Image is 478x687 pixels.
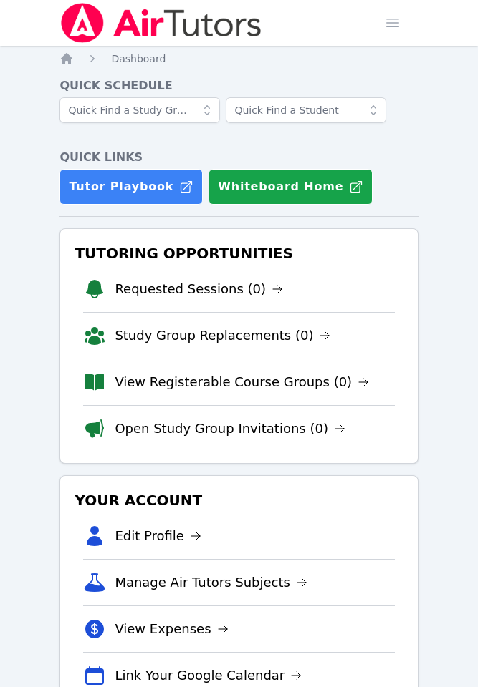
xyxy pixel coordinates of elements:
[59,97,220,123] input: Quick Find a Study Group
[59,149,418,166] h4: Quick Links
[111,52,166,66] a: Dashboard
[115,526,201,546] a: Edit Profile
[115,279,283,299] a: Requested Sessions (0)
[209,169,373,205] button: Whiteboard Home
[115,572,307,593] a: Manage Air Tutors Subjects
[115,666,302,686] a: Link Your Google Calendar
[115,372,369,392] a: View Registerable Course Groups (0)
[226,97,386,123] input: Quick Find a Student
[59,77,418,94] h4: Quick Schedule
[115,419,345,439] a: Open Study Group Invitations (0)
[59,3,262,43] img: Air Tutors
[72,487,406,513] h3: Your Account
[59,169,203,205] a: Tutor Playbook
[115,619,228,639] a: View Expenses
[72,240,406,266] h3: Tutoring Opportunities
[115,326,330,346] a: Study Group Replacements (0)
[59,52,418,66] nav: Breadcrumb
[111,53,166,64] span: Dashboard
